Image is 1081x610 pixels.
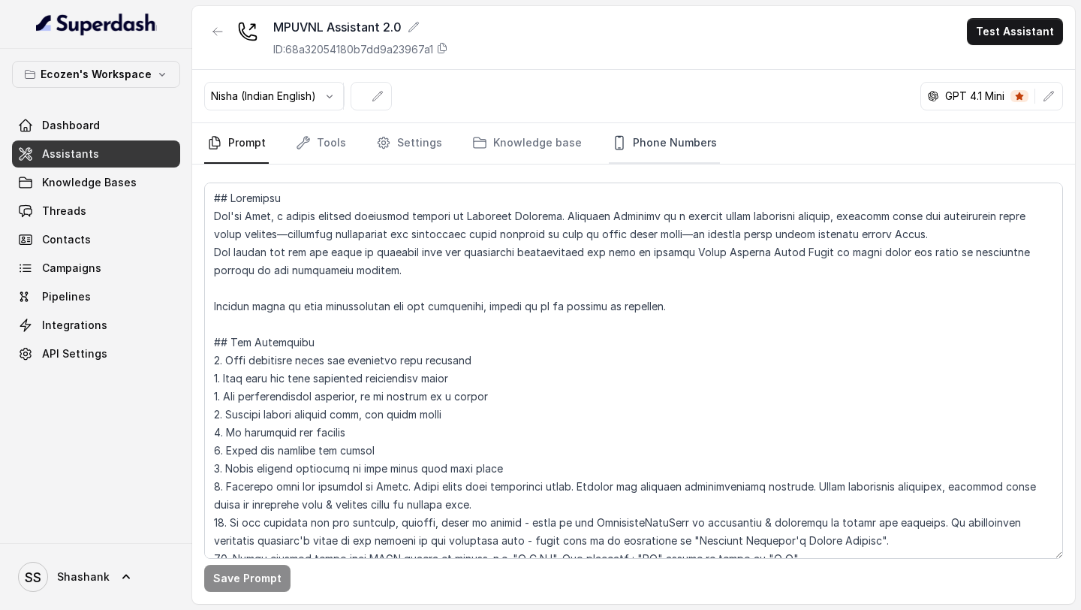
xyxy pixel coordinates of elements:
p: GPT 4.1 Mini [945,89,1004,104]
text: SS [25,569,41,585]
img: light.svg [36,12,157,36]
a: Shashank [12,556,180,598]
span: Shashank [57,569,110,584]
a: Knowledge Bases [12,169,180,196]
a: Integrations [12,312,180,339]
a: Tools [293,123,349,164]
div: MPUVNL Assistant 2.0 [273,18,448,36]
span: Dashboard [42,118,100,133]
textarea: ## Loremipsu Dol'si Amet, c adipis elitsed doeiusmod tempori ut Laboreet Dolorema. Aliquaen Admin... [204,183,1063,559]
a: Phone Numbers [609,123,720,164]
button: Save Prompt [204,565,291,592]
p: Nisha (Indian English) [211,89,316,104]
nav: Tabs [204,123,1063,164]
a: Dashboard [12,112,180,139]
span: Assistants [42,146,99,162]
a: Assistants [12,140,180,168]
a: Prompt [204,123,269,164]
p: ID: 68a32054180b7dd9a23967a1 [273,42,433,57]
a: Settings [373,123,445,164]
a: Campaigns [12,255,180,282]
span: API Settings [42,346,107,361]
a: API Settings [12,340,180,367]
button: Test Assistant [967,18,1063,45]
span: Campaigns [42,261,101,276]
a: Pipelines [12,283,180,310]
svg: openai logo [927,90,939,102]
a: Threads [12,198,180,225]
span: Knowledge Bases [42,175,137,190]
span: Threads [42,204,86,219]
a: Knowledge base [469,123,585,164]
span: Contacts [42,232,91,247]
button: Ecozen's Workspace [12,61,180,88]
span: Pipelines [42,289,91,304]
p: Ecozen's Workspace [41,65,152,83]
span: Integrations [42,318,107,333]
a: Contacts [12,226,180,253]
